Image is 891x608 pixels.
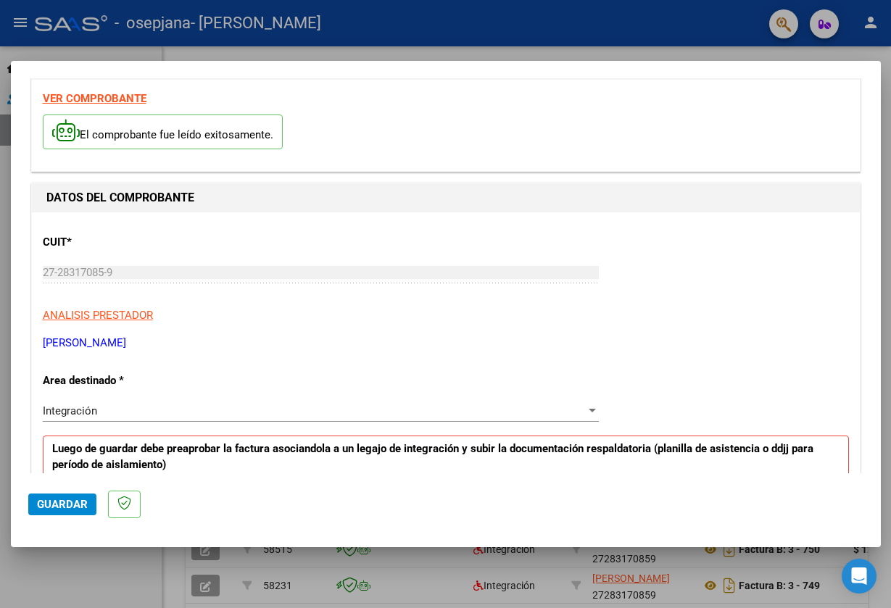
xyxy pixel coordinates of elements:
span: Guardar [37,498,88,511]
p: CUIT [43,234,285,251]
strong: Luego de guardar debe preaprobar la factura asociandola a un legajo de integración y subir la doc... [52,442,813,472]
p: El comprobante fue leído exitosamente. [43,114,283,150]
div: Open Intercom Messenger [842,559,877,594]
p: [PERSON_NAME] [43,335,849,351]
span: Integración [43,404,97,417]
a: VER COMPROBANTE [43,92,146,105]
strong: DATOS DEL COMPROBANTE [46,191,194,204]
span: ANALISIS PRESTADOR [43,309,153,322]
p: Area destinado * [43,372,285,389]
button: Guardar [28,494,96,515]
